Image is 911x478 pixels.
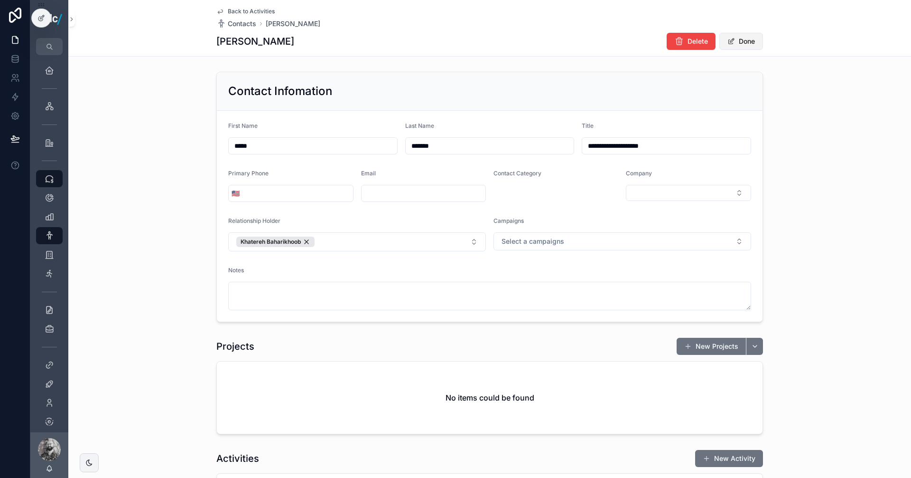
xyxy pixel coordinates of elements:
h1: [PERSON_NAME] [216,35,294,48]
a: [PERSON_NAME] [266,19,320,29]
span: Primary Phone [228,170,269,177]
a: Contacts [216,19,256,29]
span: Email [361,170,376,177]
span: Campaigns [493,217,524,224]
button: Select Button [626,185,751,201]
span: Contacts [228,19,256,29]
h1: Activities [216,452,259,465]
span: Contact Category [493,170,541,177]
span: 🇺🇸 [232,189,240,198]
button: Select Button [493,232,751,250]
button: Unselect 431 [236,237,315,247]
span: Last Name [405,122,434,129]
span: Select a campaigns [502,237,564,246]
button: New Projects [677,338,746,355]
span: Relationship Holder [228,217,280,224]
h2: Contact Infomation [228,84,332,99]
button: Select Button [228,232,486,251]
span: Title [582,122,594,129]
span: Khatereh Baharikhoob [241,238,301,246]
button: Select Button [229,185,242,202]
button: New Activity [695,450,763,467]
button: Delete [667,33,716,50]
h2: No items could be found [446,392,534,403]
span: Notes [228,267,244,274]
span: First Name [228,122,258,129]
span: Back to Activities [228,8,275,15]
div: scrollable content [30,55,68,432]
span: Company [626,170,652,177]
span: Delete [688,37,708,46]
h1: Projects [216,340,254,353]
button: Done [719,33,763,50]
a: Back to Activities [216,8,275,15]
